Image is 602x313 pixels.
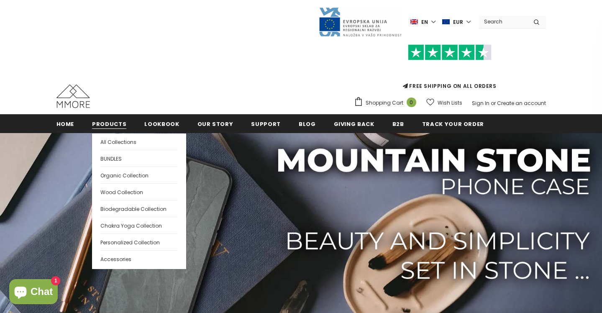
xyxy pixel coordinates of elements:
a: Sign In [472,100,489,107]
span: Organic Collection [100,172,149,179]
img: i-lang-1.png [410,18,418,26]
a: Personalized Collection [100,233,178,250]
span: BUNDLES [100,155,122,162]
img: MMORE Cases [56,85,90,108]
input: Search Site [479,15,527,28]
span: Shopping Cart [366,99,403,107]
span: Track your order [422,120,484,128]
a: Products [92,114,126,133]
a: Chakra Yoga Collection [100,217,178,233]
a: Giving back [334,114,374,133]
a: Biodegradable Collection [100,200,178,217]
span: Home [56,120,74,128]
a: Wish Lists [426,95,462,110]
a: B2B [392,114,404,133]
a: Organic Collection [100,167,178,183]
a: Our Story [197,114,233,133]
span: Giving back [334,120,374,128]
inbox-online-store-chat: Shopify online store chat [7,279,60,306]
a: Home [56,114,74,133]
a: Create an account [497,100,546,107]
a: Accessories [100,250,178,267]
span: Personalized Collection [100,239,160,246]
span: Biodegradable Collection [100,205,167,213]
img: Javni Razpis [318,7,402,37]
a: All Collections [100,133,178,150]
span: support [251,120,281,128]
a: Javni Razpis [318,18,402,25]
a: Shopping Cart 0 [354,97,420,109]
span: Wood Collection [100,189,143,196]
a: BUNDLES [100,150,178,167]
a: Blog [299,114,316,133]
span: Lookbook [144,120,179,128]
span: EUR [453,18,463,26]
span: Accessories [100,256,131,263]
iframe: Customer reviews powered by Trustpilot [354,60,546,82]
span: Blog [299,120,316,128]
span: 0 [407,97,416,107]
span: Wish Lists [438,99,462,107]
span: All Collections [100,139,136,146]
span: FREE SHIPPING ON ALL ORDERS [354,48,546,90]
span: Our Story [197,120,233,128]
img: Trust Pilot Stars [408,44,492,61]
span: B2B [392,120,404,128]
a: Track your order [422,114,484,133]
span: Chakra Yoga Collection [100,222,162,229]
span: or [491,100,496,107]
a: Lookbook [144,114,179,133]
span: en [421,18,428,26]
span: Products [92,120,126,128]
a: support [251,114,281,133]
a: Wood Collection [100,183,178,200]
